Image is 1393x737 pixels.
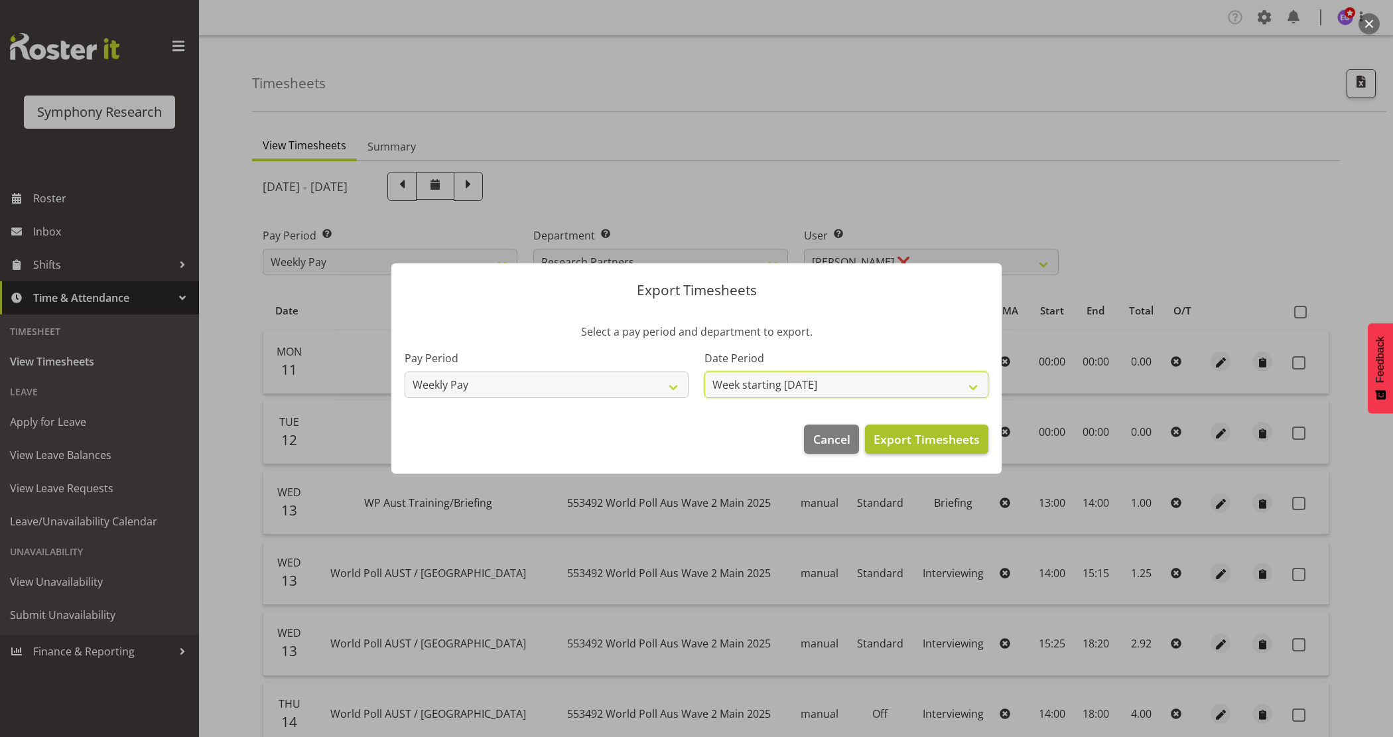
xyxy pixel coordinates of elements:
[1368,323,1393,413] button: Feedback - Show survey
[865,425,988,454] button: Export Timesheets
[405,283,988,297] p: Export Timesheets
[405,350,689,366] label: Pay Period
[704,350,988,366] label: Date Period
[874,431,980,448] span: Export Timesheets
[405,324,988,340] p: Select a pay period and department to export.
[1374,336,1386,383] span: Feedback
[804,425,858,454] button: Cancel
[813,431,850,448] span: Cancel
